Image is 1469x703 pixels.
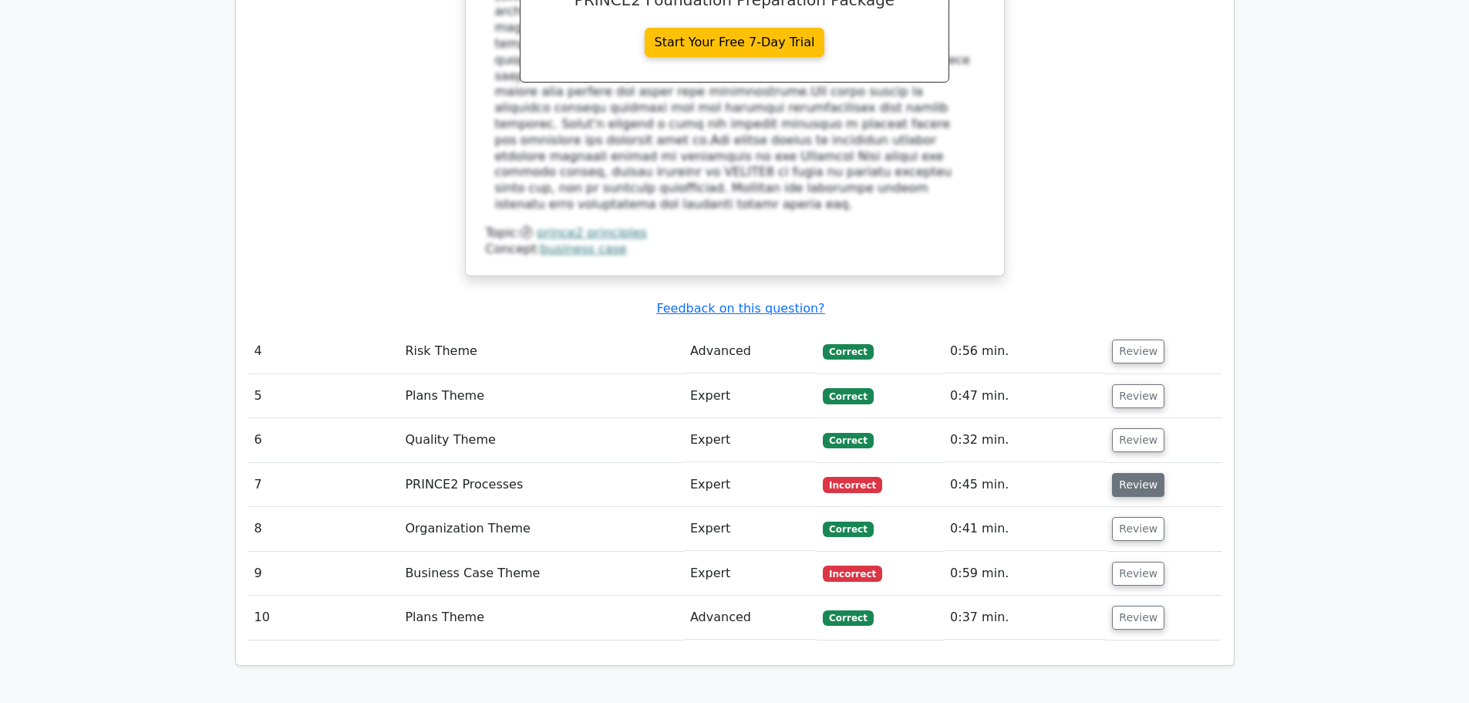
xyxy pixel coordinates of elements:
td: Expert [684,552,817,596]
td: 0:56 min. [944,330,1106,373]
button: Review [1112,562,1164,586]
td: PRINCE2 Processes [399,463,684,507]
button: Review [1112,473,1164,497]
span: Incorrect [823,477,882,492]
button: Review [1112,384,1164,408]
td: Organization Theme [399,507,684,551]
td: Expert [684,374,817,418]
span: Correct [823,433,873,448]
span: Correct [823,344,873,360]
td: 0:41 min. [944,507,1106,551]
a: Feedback on this question? [656,301,824,316]
button: Review [1112,606,1164,630]
td: Expert [684,507,817,551]
td: 10 [248,596,399,640]
button: Review [1112,428,1164,452]
td: Plans Theme [399,374,684,418]
span: Correct [823,522,873,537]
td: 0:47 min. [944,374,1106,418]
td: 7 [248,463,399,507]
div: Topic: [486,225,984,242]
td: Expert [684,463,817,507]
td: 5 [248,374,399,418]
td: Advanced [684,596,817,640]
a: prince2 principles [537,225,647,240]
a: business case [541,242,627,256]
td: 0:45 min. [944,463,1106,507]
td: 0:32 min. [944,418,1106,462]
span: Correct [823,610,873,626]
td: 9 [248,552,399,596]
button: Review [1112,340,1164,363]
span: Incorrect [823,566,882,581]
span: Correct [823,388,873,404]
td: Risk Theme [399,330,684,373]
td: Expert [684,418,817,462]
a: Start Your Free 7-Day Trial [645,28,825,57]
td: 8 [248,507,399,551]
td: Advanced [684,330,817,373]
button: Review [1112,517,1164,541]
td: Quality Theme [399,418,684,462]
td: 0:37 min. [944,596,1106,640]
td: 0:59 min. [944,552,1106,596]
td: 4 [248,330,399,373]
div: Concept: [486,242,984,258]
td: 6 [248,418,399,462]
td: Business Case Theme [399,552,684,596]
td: Plans Theme [399,596,684,640]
